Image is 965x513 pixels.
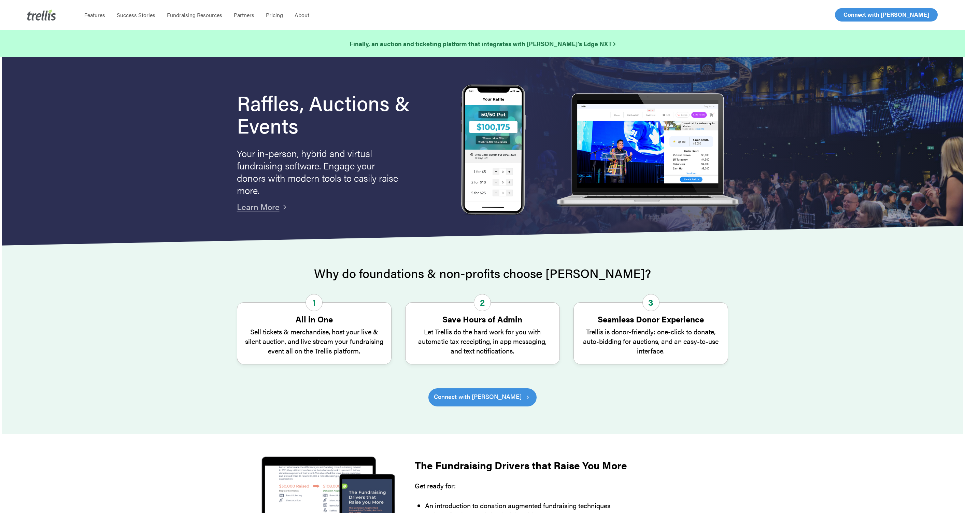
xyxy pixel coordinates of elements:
[434,392,522,401] span: Connect with [PERSON_NAME]
[161,12,228,18] a: Fundraising Resources
[350,39,615,48] a: Finally, an auction and ticketing platform that integrates with [PERSON_NAME]’s Edge NXT
[295,11,309,19] span: About
[306,294,323,311] span: 1
[598,313,704,325] strong: Seamless Donor Experience
[111,12,161,18] a: Success Stories
[117,11,155,19] span: Success Stories
[237,266,728,280] h2: Why do foundations & non-profits choose [PERSON_NAME]?
[461,84,526,217] img: Trellis Raffles, Auctions and Event Fundraising
[428,388,537,406] a: Connect with [PERSON_NAME]
[843,10,929,18] span: Connect with [PERSON_NAME]
[553,93,742,208] img: rafflelaptop_mac_optim.png
[442,313,522,325] strong: Save Hours of Admin
[296,313,333,325] strong: All in One
[260,12,289,18] a: Pricing
[289,12,315,18] a: About
[474,294,491,311] span: 2
[27,10,56,20] img: Trellis
[415,481,695,501] p: Get ready for:
[79,12,111,18] a: Features
[234,11,254,19] span: Partners
[237,201,280,212] a: Learn More
[237,91,422,136] h1: Raffles, Auctions & Events
[266,11,283,19] span: Pricing
[415,458,627,472] strong: The Fundraising Drivers that Raise You More
[412,327,553,356] p: Let Trellis do the hard work for you with automatic tax receipting, in app messaging, and text no...
[167,11,222,19] span: Fundraising Resources
[244,327,384,356] p: Sell tickets & merchandise, host your live & silent auction, and live stream your fundraising eve...
[835,8,938,22] a: Connect with [PERSON_NAME]
[237,147,401,196] p: Your in-person, hybrid and virtual fundraising software. Engage your donors with modern tools to ...
[425,501,695,510] li: An introduction to donation augmented fundraising techniques
[581,327,721,356] p: Trellis is donor-friendly: one-click to donate, auto-bidding for auctions, and an easy-to-use int...
[84,11,105,19] span: Features
[642,294,659,311] span: 3
[228,12,260,18] a: Partners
